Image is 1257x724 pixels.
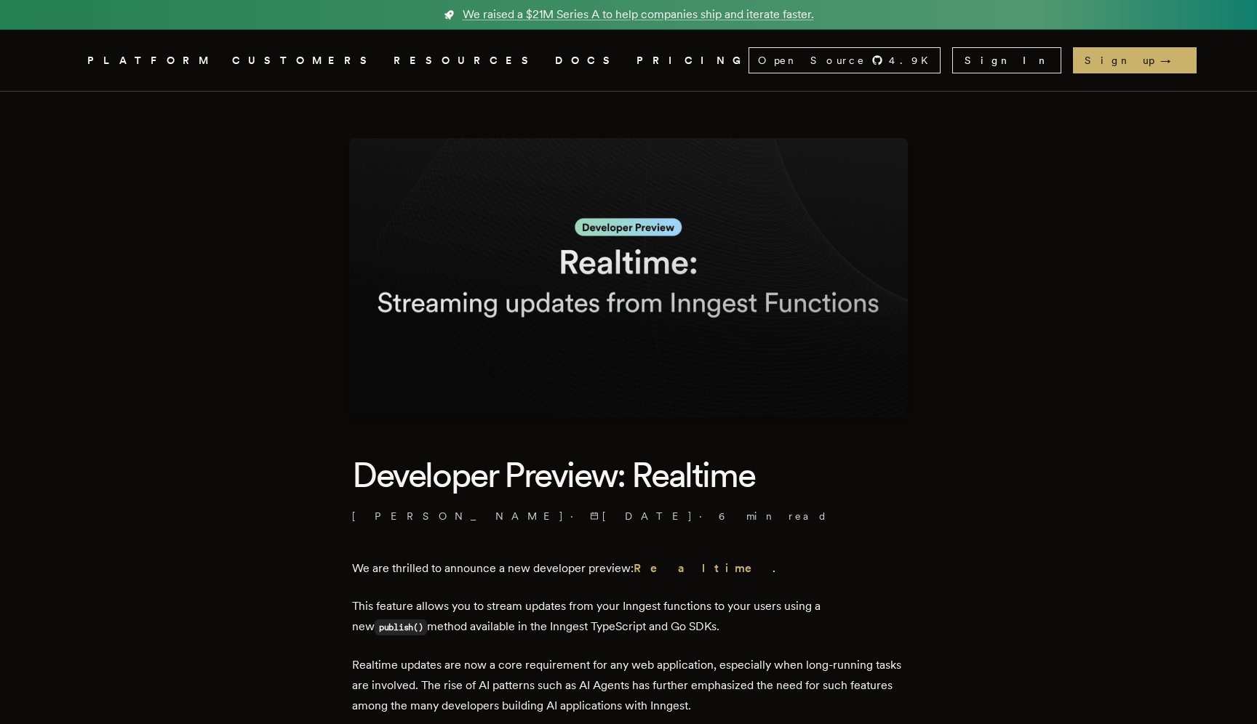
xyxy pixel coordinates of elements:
[394,52,538,70] button: RESOURCES
[375,619,427,635] code: publish()
[1160,53,1185,68] span: →
[555,52,619,70] a: DOCS
[637,52,749,70] a: PRICING
[952,47,1061,73] a: Sign In
[463,6,814,23] span: We raised a $21M Series A to help companies ship and iterate faster.
[889,53,937,68] span: 4.9 K
[352,509,905,523] p: · ·
[352,655,905,716] p: Realtime updates are now a core requirement for any web application, especially when long-running...
[719,509,828,523] span: 6 min read
[590,509,693,523] span: [DATE]
[352,596,905,637] p: This feature allows you to stream updates from your Inngest functions to your users using a new m...
[758,53,866,68] span: Open Source
[634,561,773,575] a: Realtime
[349,138,908,417] img: Featured image for Developer Preview: Realtime blog post
[87,52,215,70] button: PLATFORM
[352,558,905,579] p: We are thrilled to announce a new developer preview: .
[47,30,1210,91] nav: Global
[352,452,905,497] h1: Developer Preview: Realtime
[1073,47,1197,73] a: Sign up
[232,52,376,70] a: CUSTOMERS
[352,509,564,523] a: [PERSON_NAME]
